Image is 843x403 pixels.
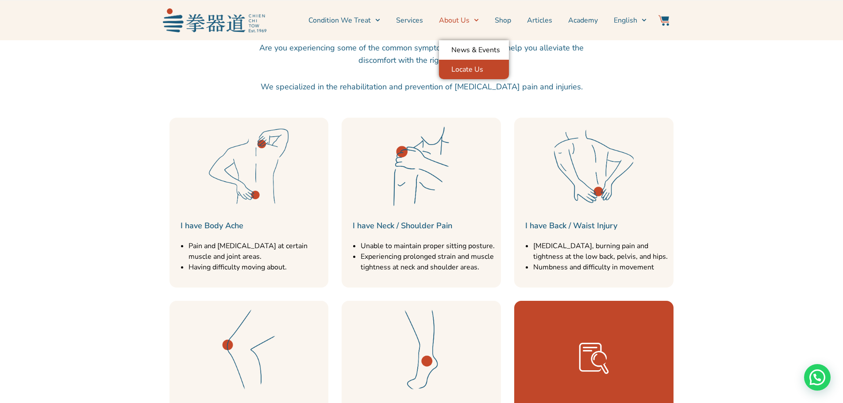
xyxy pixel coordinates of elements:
a: Academy [568,9,598,31]
ul: About Us [439,40,509,79]
img: Services Icon-39 [204,122,293,211]
a: News & Events [439,40,509,60]
li: Numbness and difficulty in movement [533,262,669,273]
li: [MEDICAL_DATA], burning pain and tightness at the low back, pelvis, and hips. [533,241,669,262]
a: Condition We Treat [308,9,380,31]
a: I have Body Ache [181,220,243,231]
a: Locate Us [439,60,509,79]
a: English [614,9,647,31]
a: I have Neck / Shoulder Pain [353,220,452,231]
a: About Us [439,9,479,31]
li: Pain and [MEDICAL_DATA] at certain muscle and joint areas. [189,241,324,262]
a: Services [396,9,423,31]
span: English [614,15,637,26]
img: Search-08 [572,336,616,380]
nav: Menu [271,9,647,31]
a: Articles [527,9,552,31]
span: Are you experiencing some of the common symptoms below? Let us help you alleviate the discomfort ... [259,42,584,65]
a: I have Back / Waist Injury [525,220,617,231]
img: Services Icon-44 [550,122,638,211]
li: Having difficulty moving about. [189,262,324,273]
span: We specialized in the rehabilitation and prevention of [MEDICAL_DATA] pain and injuries. [261,81,583,92]
li: Unable to maintain proper sitting posture. [361,241,497,251]
img: Website Icon-03 [658,15,669,26]
img: Services Icon-38 [377,305,466,394]
li: Experiencing prolonged strain and muscle tightness at neck and shoulder areas. [361,251,497,273]
img: Services Icon-43 [377,122,466,211]
a: Shop [495,9,511,31]
img: Services Icon-41 [204,305,293,394]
